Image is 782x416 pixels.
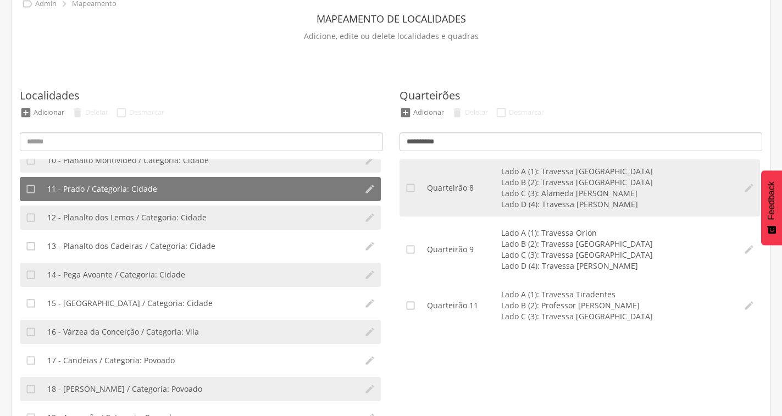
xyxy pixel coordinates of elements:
[427,244,501,255] div: Quarteirão 9
[25,155,36,166] i: 
[20,9,762,29] header: Mapeamento de localidades
[501,188,733,199] li: Lado C (3): Alameda [PERSON_NAME]
[364,269,375,280] i: 
[400,88,461,104] label: Quarteirões
[744,244,755,255] i: 
[364,298,375,309] i: 
[364,355,375,366] i: 
[129,108,164,117] div: Desmarcar
[364,184,375,195] i: 
[85,108,108,117] div: Deletar
[427,182,501,193] div: Quarteirão 8
[405,182,416,193] i: 
[34,108,64,117] div: Adicionar
[47,298,213,309] span: 15 - [GEOGRAPHIC_DATA] / Categoria: Cidade
[501,300,733,311] li: Lado B (2): Professor [PERSON_NAME]
[25,298,36,309] i: 
[501,238,733,249] li: Lado B (2): Travessa [GEOGRAPHIC_DATA]
[25,212,36,223] i: 
[47,184,157,195] span: 11 - Prado / Categoria: Cidade
[25,326,36,337] i: 
[25,269,36,280] i: 
[20,107,32,119] div: 
[509,108,544,117] div: Desmarcar
[501,228,733,238] li: Lado A (1): Travessa Orion
[501,289,733,300] li: Lado A (1): Travessa Tiradentes
[364,384,375,395] i: 
[47,384,202,395] span: 18 - [PERSON_NAME] / Categoria: Povoado
[364,155,375,166] i: 
[495,107,507,119] div: 
[761,170,782,245] button: Feedback - Mostrar pesquisa
[501,166,733,177] li: Lado A (1): Travessa [GEOGRAPHIC_DATA]
[47,241,215,252] span: 13 - Planalto dos Cadeiras / Categoria: Cidade
[501,177,733,188] li: Lado B (2): Travessa [GEOGRAPHIC_DATA]
[20,29,762,44] p: Adicione, edite ou delete localidades e quadras
[47,326,199,337] span: 16 - Várzea da Conceição / Categoria: Vila
[744,182,755,193] i: 
[364,326,375,337] i: 
[501,199,733,210] li: Lado D (4): Travessa [PERSON_NAME]
[364,212,375,223] i: 
[47,212,207,223] span: 12 - Planalto dos Lemos / Categoria: Cidade
[405,300,416,311] i: 
[501,311,733,322] li: Lado C (3): Travessa [GEOGRAPHIC_DATA]
[451,107,463,119] div: 
[47,355,175,366] span: 17 - Candeias / Categoria: Povoado
[20,88,80,104] label: Localidades
[405,244,416,255] i: 
[400,107,412,119] div: 
[25,184,36,195] i: 
[501,249,733,260] li: Lado C (3): Travessa [GEOGRAPHIC_DATA]
[413,108,444,117] div: Adicionar
[501,260,733,271] li: Lado D (4): Travessa [PERSON_NAME]
[115,107,127,119] div: 
[767,181,777,220] span: Feedback
[47,269,185,280] span: 14 - Pega Avoante / Categoria: Cidade
[465,108,488,117] div: Deletar
[47,155,209,166] span: 10 - Planalto Montivideo / Categoria: Cidade
[744,300,755,311] i: 
[364,241,375,252] i: 
[25,241,36,252] i: 
[25,355,36,366] i: 
[427,300,501,311] div: Quarteirão 11
[71,107,84,119] div: 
